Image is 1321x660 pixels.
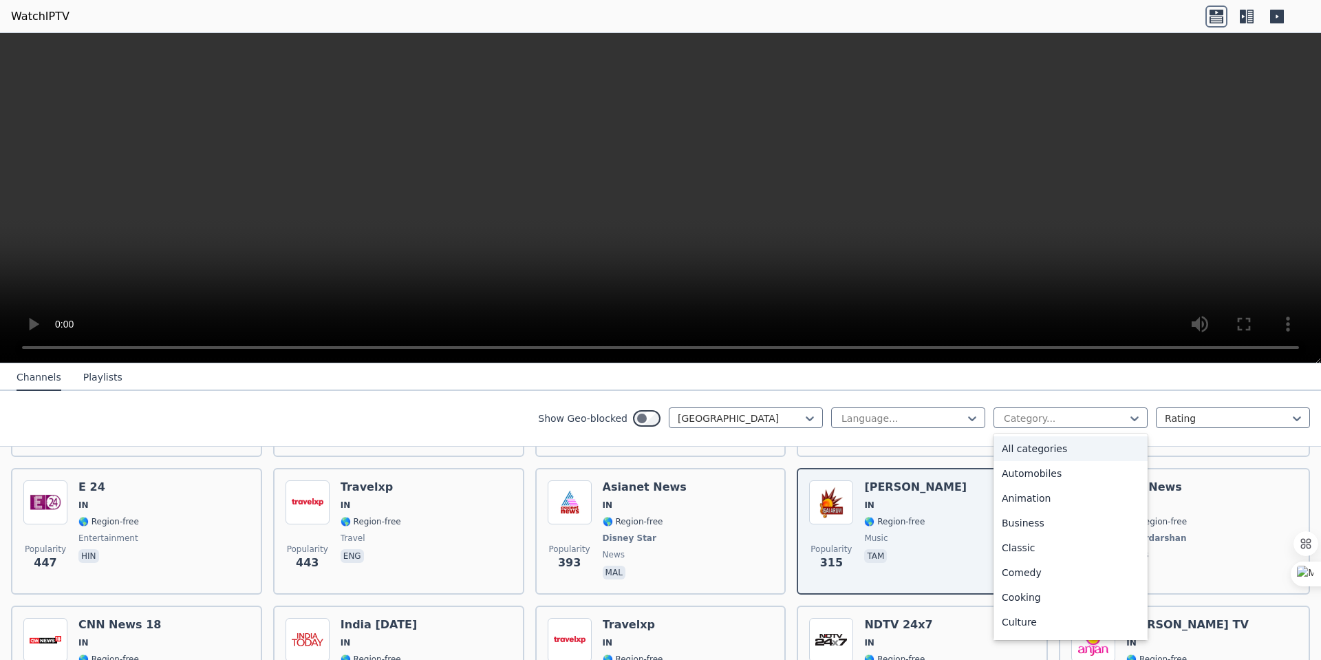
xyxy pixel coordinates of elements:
[994,436,1148,461] div: All categories
[994,635,1148,659] div: Documentary
[341,480,401,494] h6: Travelxp
[78,500,89,511] span: IN
[78,549,99,563] p: hin
[25,544,66,555] span: Popularity
[603,618,663,632] h6: Travelxp
[864,516,925,527] span: 🌎 Region-free
[994,535,1148,560] div: Classic
[34,555,56,571] span: 447
[78,516,139,527] span: 🌎 Region-free
[603,549,625,560] span: news
[78,480,139,494] h6: E 24
[1126,533,1186,544] span: Doordarshan
[603,500,613,511] span: IN
[864,549,887,563] p: tam
[864,480,967,494] h6: [PERSON_NAME]
[994,461,1148,486] div: Automobiles
[341,516,401,527] span: 🌎 Region-free
[548,480,592,524] img: Asianet News
[17,365,61,391] button: Channels
[341,500,351,511] span: IN
[1126,637,1137,648] span: IN
[810,544,852,555] span: Popularity
[1126,618,1249,632] h6: [PERSON_NAME] TV
[603,533,656,544] span: Disney Star
[820,555,843,571] span: 315
[603,516,663,527] span: 🌎 Region-free
[23,480,67,524] img: E 24
[78,637,89,648] span: IN
[603,637,613,648] span: IN
[538,412,627,425] label: Show Geo-blocked
[83,365,122,391] button: Playlists
[341,549,364,563] p: eng
[864,618,932,632] h6: NDTV 24x7
[864,500,874,511] span: IN
[1126,480,1189,494] h6: DD News
[864,637,874,648] span: IN
[11,8,69,25] a: WatchIPTV
[78,533,138,544] span: entertainment
[864,533,888,544] span: music
[287,544,328,555] span: Popularity
[341,637,351,648] span: IN
[1126,516,1187,527] span: 🌎 Region-free
[994,486,1148,511] div: Animation
[603,566,625,579] p: mal
[809,480,853,524] img: Isai Aruvi
[994,585,1148,610] div: Cooking
[558,555,581,571] span: 393
[341,533,365,544] span: travel
[994,511,1148,535] div: Business
[286,480,330,524] img: Travelxp
[994,610,1148,635] div: Culture
[296,555,319,571] span: 443
[341,618,418,632] h6: India [DATE]
[994,560,1148,585] div: Comedy
[603,480,687,494] h6: Asianet News
[549,544,590,555] span: Popularity
[78,618,161,632] h6: CNN News 18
